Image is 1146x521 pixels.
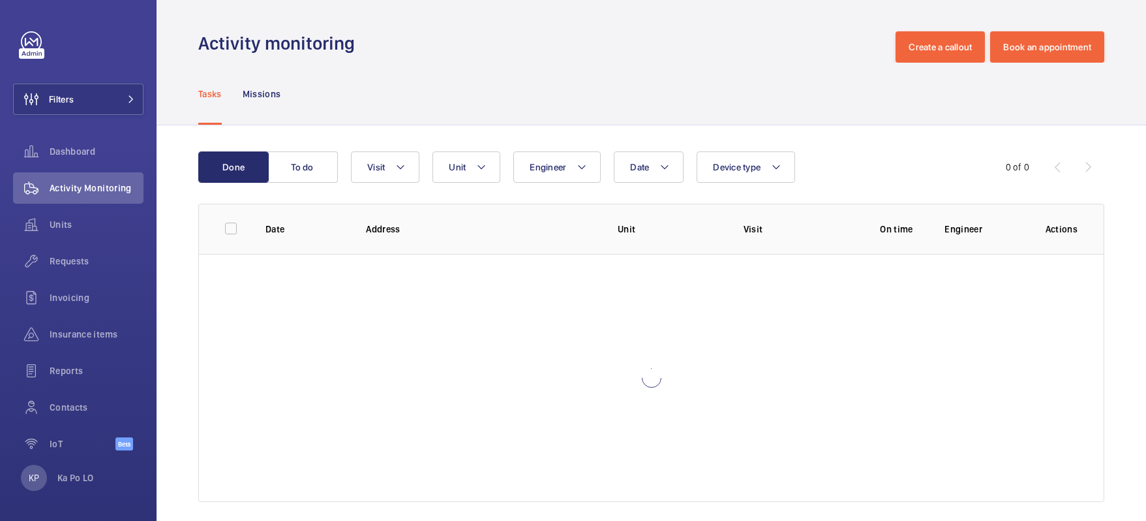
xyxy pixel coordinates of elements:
[243,87,281,101] p: Missions
[530,162,566,172] span: Engineer
[630,162,649,172] span: Date
[50,145,143,158] span: Dashboard
[267,151,338,183] button: To do
[449,162,466,172] span: Unit
[50,328,143,341] span: Insurance items
[50,401,143,414] span: Contacts
[869,223,924,236] p: On time
[697,151,795,183] button: Device type
[115,437,133,450] span: Beta
[265,223,345,236] p: Date
[351,151,419,183] button: Visit
[896,31,985,63] button: Create a callout
[57,471,94,484] p: Ka Po LO
[1006,161,1029,174] div: 0 of 0
[29,471,39,484] p: KP
[713,162,761,172] span: Device type
[198,31,363,55] h1: Activity monitoring
[50,255,143,268] span: Requests
[50,364,143,377] span: Reports
[990,31,1104,63] button: Book an appointment
[1046,223,1078,236] p: Actions
[49,93,74,106] span: Filters
[513,151,601,183] button: Engineer
[50,218,143,231] span: Units
[50,437,115,450] span: IoT
[432,151,500,183] button: Unit
[198,151,269,183] button: Done
[744,223,849,236] p: Visit
[50,182,143,195] span: Activity Monitoring
[366,223,597,236] p: Address
[367,162,385,172] span: Visit
[13,84,143,115] button: Filters
[50,291,143,304] span: Invoicing
[944,223,1024,236] p: Engineer
[614,151,684,183] button: Date
[618,223,723,236] p: Unit
[198,87,222,101] p: Tasks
